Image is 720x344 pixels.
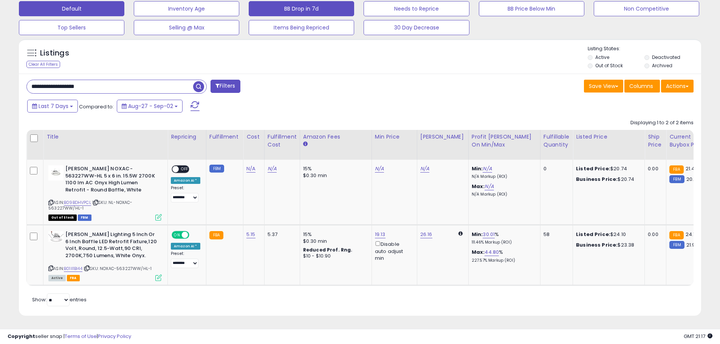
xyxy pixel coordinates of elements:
[472,249,534,263] div: %
[65,165,157,195] b: [PERSON_NAME] NOXAC-563227WW-HL 5 x 6 in. 15.5W 2700K 1100 lm AC Onyx High Lumen Retrofit - Round...
[172,232,182,238] span: ON
[472,165,483,172] b: Min:
[303,253,366,259] div: $10 - $10.90
[669,175,684,183] small: FBM
[211,80,240,93] button: Filters
[246,133,261,141] div: Cost
[648,133,663,149] div: Ship Price
[134,20,239,35] button: Selling @ Max
[40,48,69,59] h5: Listings
[669,133,708,149] div: Current Buybox Price
[485,248,499,256] a: 44.80
[303,133,369,141] div: Amazon Fees
[128,102,173,110] span: Aug-27 - Sep-02
[543,165,567,172] div: 0
[472,231,534,245] div: %
[669,241,684,249] small: FBM
[179,166,191,173] span: OFF
[576,231,610,238] b: Listed Price:
[375,133,414,141] div: Min Price
[576,176,618,183] b: Business Price:
[268,133,297,149] div: Fulfillment Cost
[686,241,698,248] span: 21.95
[303,165,366,172] div: 15%
[686,176,700,183] span: 20.74
[483,165,492,173] a: N/A
[543,133,570,149] div: Fulfillable Quantity
[472,231,483,238] b: Min:
[246,165,255,173] a: N/A
[472,258,534,263] p: 227.57% Markup (ROI)
[209,133,240,141] div: Fulfillment
[48,199,133,211] span: | SKU: NL-NOXAC-563227WW/HL-1
[483,231,495,238] a: 30.01
[78,214,91,221] span: FBM
[303,247,353,253] b: Reduced Prof. Rng.
[686,165,698,172] span: 21.48
[420,133,465,141] div: [PERSON_NAME]
[171,251,200,268] div: Preset:
[472,248,485,256] b: Max:
[364,20,469,35] button: 30 Day Decrease
[65,231,157,261] b: [PERSON_NAME] Lighting 5 Inch Or 6 Inch Baffle LED Retrofit Fixture,120 Volt, Round, 12.5-Watt,90...
[420,165,429,173] a: N/A
[19,1,124,16] button: Default
[472,183,485,190] b: Max:
[84,265,152,271] span: | SKU: NOXAC-563227WW/HL-1
[669,231,683,239] small: FBA
[171,133,203,141] div: Repricing
[576,165,610,172] b: Listed Price:
[629,82,653,90] span: Columns
[420,231,432,238] a: 26.16
[171,185,200,202] div: Preset:
[472,192,534,197] p: N/A Markup (ROI)
[209,165,224,173] small: FBM
[48,231,63,242] img: 31gOPD8hcQL._SL40_.jpg
[468,130,540,160] th: The percentage added to the cost of goods (COGS) that forms the calculator for Min & Max prices.
[375,240,411,262] div: Disable auto adjust min
[595,54,609,60] label: Active
[303,141,308,148] small: Amazon Fees.
[652,54,680,60] label: Deactivated
[472,133,537,149] div: Profit [PERSON_NAME] on Min/Max
[588,45,701,52] p: Listing States:
[246,231,255,238] a: 5.15
[48,165,63,180] img: 215o19bkjXL._SL40_.jpg
[48,231,162,280] div: ASIN:
[8,333,35,340] strong: Copyright
[479,1,584,16] button: BB Price Below Min
[375,231,386,238] a: 19.13
[98,333,131,340] a: Privacy Policy
[576,176,639,183] div: $20.74
[303,231,366,238] div: 15%
[39,102,68,110] span: Last 7 Days
[472,240,534,245] p: 111.46% Markup (ROI)
[32,296,87,303] span: Show: entries
[249,20,354,35] button: Items Being Repriced
[669,165,683,174] small: FBA
[8,333,131,340] div: seller snap | |
[684,333,712,340] span: 2025-09-11 21:17 GMT
[594,1,699,16] button: Non Competitive
[303,172,366,179] div: $0.30 min
[209,231,223,239] small: FBA
[576,231,639,238] div: $24.10
[543,231,567,238] div: 58
[268,165,277,173] a: N/A
[64,265,82,272] a: B01II1BI44
[485,183,494,190] a: N/A
[48,214,77,221] span: All listings that are currently out of stock and unavailable for purchase on Amazon
[595,62,623,69] label: Out of Stock
[64,199,91,206] a: B09BDHVPCL
[472,174,534,179] p: N/A Markup (ROI)
[19,20,124,35] button: Top Sellers
[188,232,200,238] span: OFF
[624,80,660,93] button: Columns
[26,61,60,68] div: Clear All Filters
[79,103,114,110] span: Compared to:
[648,165,660,172] div: 0.00
[65,333,97,340] a: Terms of Use
[117,100,183,113] button: Aug-27 - Sep-02
[249,1,354,16] button: BB Drop in 7d
[171,177,200,184] div: Amazon AI *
